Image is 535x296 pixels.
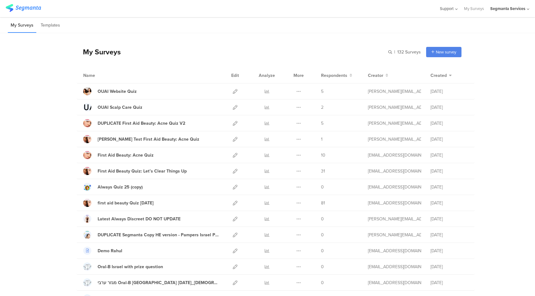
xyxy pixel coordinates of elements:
[490,6,525,12] div: Segmanta Services
[98,248,122,254] div: Demo Rahul
[257,68,276,83] div: Analyze
[83,183,143,191] a: Always Quiz 25 (copy)
[83,167,187,175] a: First Aid Beauty Quiz: Let’s Clear Things Up
[83,119,185,127] a: DUPLICATE First Aid Beauty: Acne Quiz V2
[321,200,325,206] span: 81
[368,88,421,95] div: riel@segmanta.com
[83,87,137,95] a: OUAI Website Quiz
[431,184,468,190] div: [DATE]
[98,120,185,127] div: DUPLICATE First Aid Beauty: Acne Quiz V2
[431,168,468,174] div: [DATE]
[98,104,142,111] div: OUAI Scalp Care Quiz
[321,72,347,79] span: Respondents
[321,104,324,111] span: 2
[98,232,219,238] div: DUPLICATE Segmanta Copy HE version - Pampers Israel Product Recommender
[98,136,199,143] div: Riel Test First Aid Beauty: Acne Quiz
[321,279,324,286] span: 0
[321,263,324,270] span: 0
[83,72,121,79] div: Name
[431,248,468,254] div: [DATE]
[393,49,396,55] span: |
[321,136,323,143] span: 1
[98,216,181,222] div: Latest Always Discreet DO NOT UPDATE
[440,6,454,12] span: Support
[321,232,324,238] span: 0
[98,279,219,286] div: מגזר ערבי Oral-B Israel Dec 2024_Female Version
[83,231,219,239] a: DUPLICATE Segmanta Copy HE version - Pampers Israel Product Recommender
[228,68,242,83] div: Edit
[431,263,468,270] div: [DATE]
[83,215,181,223] a: Latest Always Discreet DO NOT UPDATE
[83,278,219,287] a: מגזר ערבי Oral-B [GEOGRAPHIC_DATA] [DATE]_[DEMOGRAPHIC_DATA] Version
[321,72,352,79] button: Respondents
[368,120,421,127] div: riel@segmanta.com
[368,216,421,222] div: riel@segmanta.com
[83,135,199,143] a: [PERSON_NAME] Test First Aid Beauty: Acne Quiz
[431,88,468,95] div: [DATE]
[368,104,421,111] div: riel@segmanta.com
[368,168,421,174] div: eliran@segmanta.com
[368,72,388,79] button: Creator
[368,263,421,270] div: shai@segmanta.com
[431,152,468,158] div: [DATE]
[321,152,325,158] span: 10
[98,184,143,190] div: Always Quiz 25 (copy)
[431,216,468,222] div: [DATE]
[431,232,468,238] div: [DATE]
[6,4,41,12] img: segmanta logo
[98,168,187,174] div: First Aid Beauty Quiz: Let’s Clear Things Up
[98,200,154,206] div: first aid beauty Quiz July 25
[83,263,163,271] a: Oral-B Israel with prize question
[368,248,421,254] div: shai@segmanta.com
[431,200,468,206] div: [DATE]
[98,263,163,270] div: Oral-B Israel with prize question
[368,279,421,286] div: eliran@segmanta.com
[83,151,154,159] a: First Aid Beauty: Acne Quiz
[8,18,36,33] li: My Surveys
[321,216,324,222] span: 0
[368,136,421,143] div: riel@segmanta.com
[321,184,324,190] span: 0
[83,247,122,255] a: Demo Rahul
[98,88,137,95] div: OUAI Website Quiz
[83,103,142,111] a: OUAI Scalp Care Quiz
[397,49,421,55] span: 132 Surveys
[321,88,324,95] span: 5
[431,72,452,79] button: Created
[83,199,154,207] a: first aid beauty Quiz [DATE]
[368,152,421,158] div: channelle@segmanta.com
[436,49,456,55] span: New survey
[431,104,468,111] div: [DATE]
[368,232,421,238] div: riel@segmanta.com
[431,279,468,286] div: [DATE]
[321,248,324,254] span: 0
[321,168,325,174] span: 31
[368,72,383,79] span: Creator
[77,47,121,57] div: My Surveys
[38,18,63,33] li: Templates
[431,120,468,127] div: [DATE]
[431,136,468,143] div: [DATE]
[368,200,421,206] div: eliran@segmanta.com
[98,152,154,158] div: First Aid Beauty: Acne Quiz
[368,184,421,190] div: gillat@segmanta.com
[431,72,447,79] span: Created
[292,68,305,83] div: More
[321,120,324,127] span: 5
